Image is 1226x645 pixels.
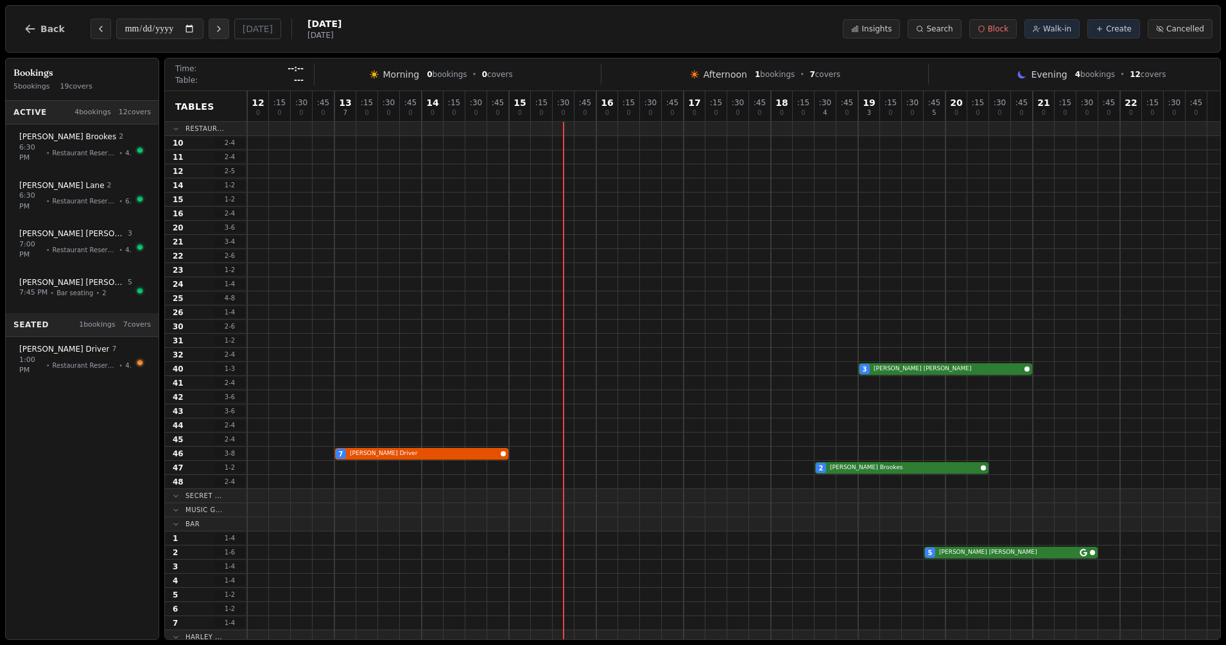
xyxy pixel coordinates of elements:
span: Bar [186,519,200,529]
span: : 30 [994,99,1006,107]
span: 7 [343,110,347,116]
button: Previous day [91,19,111,39]
span: [PERSON_NAME] Lane [19,180,105,191]
span: • [472,69,477,80]
span: 1 [755,70,760,79]
span: 43 [173,406,184,417]
span: 48 [173,477,184,487]
span: 3 [128,228,132,239]
span: 0 [256,110,260,116]
span: 44 [173,420,184,431]
span: 2 - 4 [214,434,245,444]
span: 3 - 4 [214,237,245,246]
span: : 15 [1059,99,1071,107]
span: [PERSON_NAME] [PERSON_NAME] [874,365,1022,374]
span: : 15 [623,99,635,107]
span: : 15 [885,99,897,107]
span: 0 [1194,110,1198,116]
span: : 45 [928,99,940,107]
span: Insights [861,24,892,34]
span: Search [926,24,953,34]
span: • [800,69,804,80]
span: [DATE] [307,30,341,40]
span: 24 [173,279,184,289]
span: Time: [175,64,196,74]
span: 19 covers [60,82,92,92]
span: 15 [514,98,526,107]
span: Create [1106,24,1132,34]
span: Restaurant Reservation [53,361,117,370]
span: 11 [173,152,184,162]
span: : 45 [754,99,766,107]
span: 47 [125,148,132,158]
span: 2 - 4 [214,209,245,218]
span: 0 [1085,110,1089,116]
span: 2 - 4 [214,152,245,162]
span: 2 - 4 [214,378,245,388]
span: : 15 [535,99,548,107]
span: 6:30 PM [19,191,44,212]
span: 0 [1172,110,1176,116]
span: 1:00 PM [19,355,44,376]
span: 6:30 PM [19,142,44,164]
span: • [46,148,50,158]
span: 15 [173,194,184,205]
span: 0 [452,110,456,116]
span: [PERSON_NAME] Brookes [830,463,978,472]
span: 4 [823,110,827,116]
span: 1 - 4 [214,576,245,585]
span: 2 [102,288,106,298]
span: 1 - 4 [214,562,245,571]
span: Restaurant Reservation [53,148,117,158]
span: : 45 [841,99,853,107]
span: 1 - 3 [214,364,245,374]
span: : 30 [644,99,657,107]
span: 0 [670,110,674,116]
span: : 30 [295,99,307,107]
span: 1 - 4 [214,307,245,317]
span: 3 - 6 [214,392,245,402]
span: 46 [173,449,184,459]
span: Back [40,24,65,33]
span: 0 [954,110,958,116]
span: 22 [173,251,184,261]
span: 1 - 4 [214,533,245,543]
span: 6 [173,604,178,614]
span: 0 [518,110,522,116]
span: 0 [482,70,487,79]
span: 13 [339,98,351,107]
span: 3 [173,562,178,572]
span: 42 [173,392,184,402]
span: 7:00 PM [19,239,44,261]
span: Restaur... [186,124,224,133]
span: 12 [252,98,264,107]
span: 0 [539,110,543,116]
span: 14 [426,98,438,107]
span: 7:45 PM [19,288,47,298]
span: 18 [775,98,788,107]
span: : 15 [797,99,809,107]
span: : 30 [1168,99,1180,107]
span: 1 - 2 [214,180,245,190]
span: • [119,196,123,206]
span: 14 [173,180,184,191]
span: : 15 [448,99,460,107]
span: : 30 [557,99,569,107]
span: 4 - 8 [214,293,245,303]
span: 0 [626,110,630,116]
span: 1 - 4 [214,279,245,289]
span: Bar seating [56,288,93,298]
span: • [50,288,54,298]
span: 0 [714,110,718,116]
span: 1 bookings [79,320,116,331]
span: [DATE] [307,17,341,30]
span: 3 [867,110,871,116]
h3: Bookings [13,66,151,79]
span: 0 [997,110,1001,116]
span: 0 [910,110,914,116]
span: • [119,148,123,158]
span: 0 [561,110,565,116]
span: 7 [112,344,116,355]
span: • [119,245,123,255]
span: bookings [1075,69,1115,80]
